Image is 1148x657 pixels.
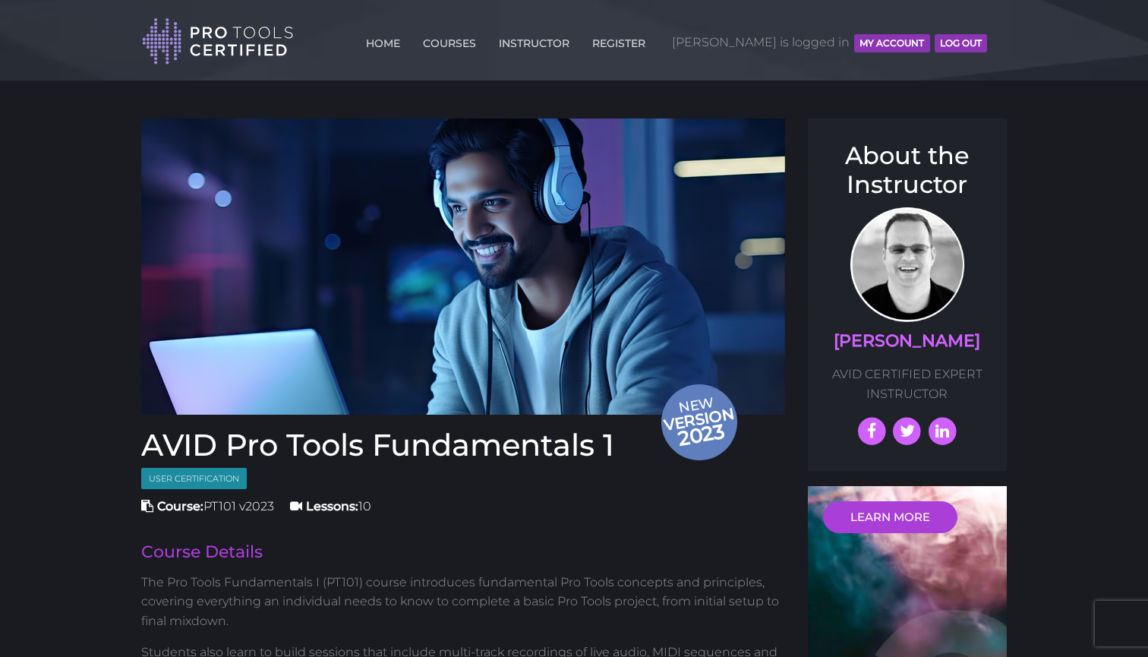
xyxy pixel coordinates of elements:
a: COURSES [419,28,480,52]
span: 10 [290,499,371,513]
a: INSTRUCTOR [495,28,573,52]
p: The Pro Tools Fundamentals I (PT101) course introduces fundamental Pro Tools concepts and princip... [141,573,785,631]
h1: AVID Pro Tools Fundamentals 1 [141,430,785,460]
h3: About the Instructor [823,141,992,200]
img: AVID Expert Instructor, Professor Scott Beckett profile photo [850,207,964,322]
strong: Course: [157,499,203,513]
a: HOME [362,28,404,52]
strong: Lessons: [306,499,358,513]
p: AVID CERTIFIED EXPERT INSTRUCTOR [823,365,992,403]
h2: Course Details [141,544,785,561]
span: New [661,393,741,453]
button: Log Out [935,34,987,52]
span: [PERSON_NAME] is logged in [672,20,987,65]
img: Pro Tools Certified Logo [142,17,294,66]
a: REGISTER [588,28,649,52]
img: Pro tools certified Fundamentals 1 Course cover [141,118,785,415]
span: version [661,409,736,429]
span: 2023 [662,416,741,453]
a: LEARN MORE [823,501,957,533]
button: MY ACCOUNT [854,34,929,52]
span: User Certification [141,468,247,490]
a: [PERSON_NAME] [834,330,980,351]
span: PT101 v2023 [141,499,274,513]
a: Newversion 2023 [141,118,785,415]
